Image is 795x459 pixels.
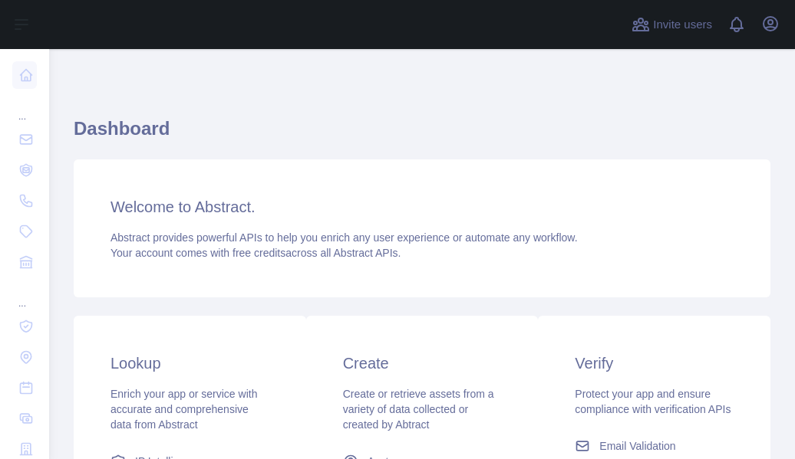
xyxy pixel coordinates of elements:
h3: Welcome to Abstract. [111,196,734,218]
span: Email Validation [599,438,675,454]
h1: Dashboard [74,116,770,153]
span: Invite users [653,16,712,34]
h3: Verify [575,352,734,374]
div: ... [12,279,37,310]
button: Invite users [628,12,715,37]
span: Your account comes with across all Abstract APIs. [111,247,401,259]
h3: Create [343,352,502,374]
span: Protect your app and ensure compliance with verification APIs [575,388,731,415]
div: ... [12,92,37,123]
h3: Lookup [111,352,269,374]
span: free credits [233,247,285,259]
span: Abstract provides powerful APIs to help you enrich any user experience or automate any workflow. [111,231,578,244]
span: Create or retrieve assets from a variety of data collected or created by Abtract [343,388,494,431]
span: Enrich your app or service with accurate and comprehensive data from Abstract [111,388,257,431]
